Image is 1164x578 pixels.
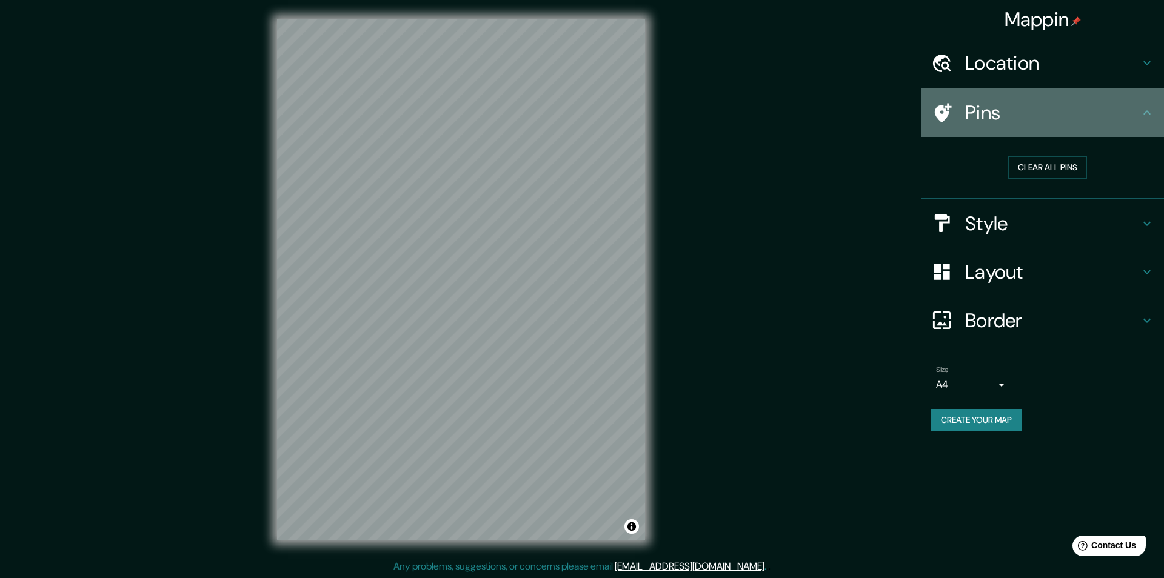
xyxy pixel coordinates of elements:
div: A4 [936,375,1009,394]
iframe: Help widget launcher [1056,531,1151,565]
div: Style [921,199,1164,248]
h4: Pins [965,101,1140,125]
h4: Layout [965,260,1140,284]
button: Toggle attribution [624,519,639,534]
div: Pins [921,88,1164,137]
h4: Style [965,211,1140,236]
a: [EMAIL_ADDRESS][DOMAIN_NAME] [615,560,764,573]
h4: Border [965,308,1140,333]
img: pin-icon.png [1071,16,1081,26]
div: Layout [921,248,1164,296]
label: Size [936,364,949,374]
div: . [768,559,771,574]
div: Border [921,296,1164,345]
div: Location [921,39,1164,87]
canvas: Map [277,19,645,540]
h4: Mappin [1005,7,1082,32]
p: Any problems, suggestions, or concerns please email . [393,559,766,574]
button: Create your map [931,409,1022,431]
h4: Location [965,51,1140,75]
button: Clear all pins [1008,156,1087,179]
div: . [766,559,768,574]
